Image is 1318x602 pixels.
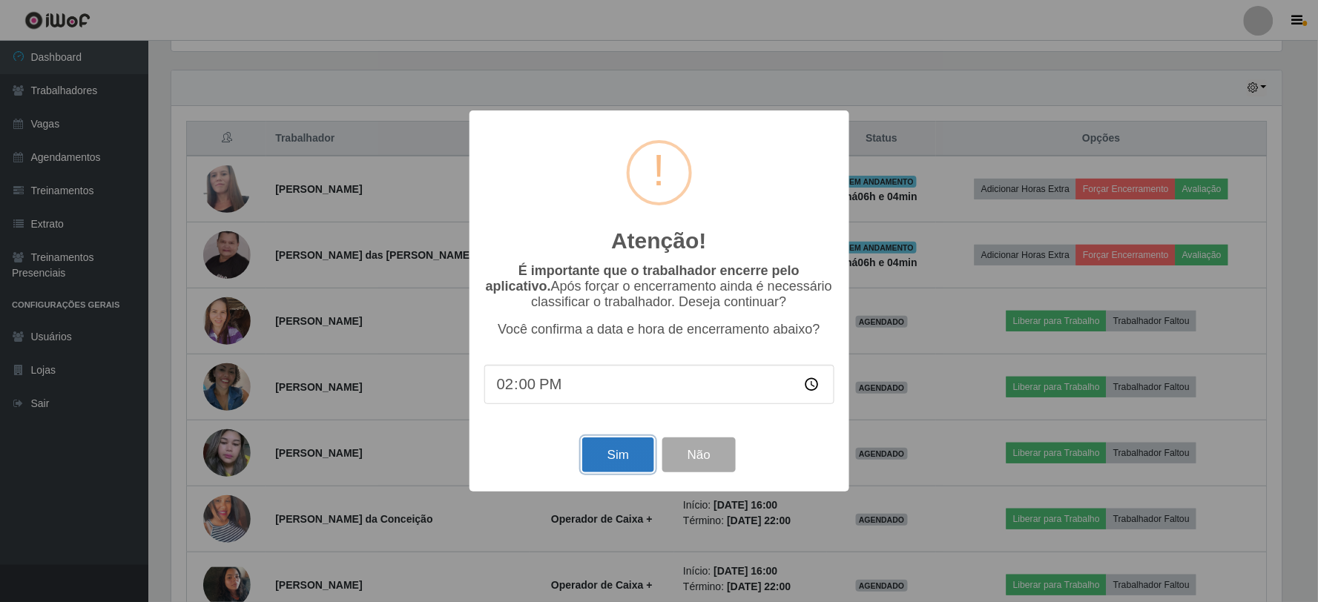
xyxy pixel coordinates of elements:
p: Você confirma a data e hora de encerramento abaixo? [484,322,834,337]
p: Após forçar o encerramento ainda é necessário classificar o trabalhador. Deseja continuar? [484,263,834,310]
button: Não [662,437,736,472]
h2: Atenção! [611,228,706,254]
b: É importante que o trabalhador encerre pelo aplicativo. [486,263,800,294]
button: Sim [582,437,654,472]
